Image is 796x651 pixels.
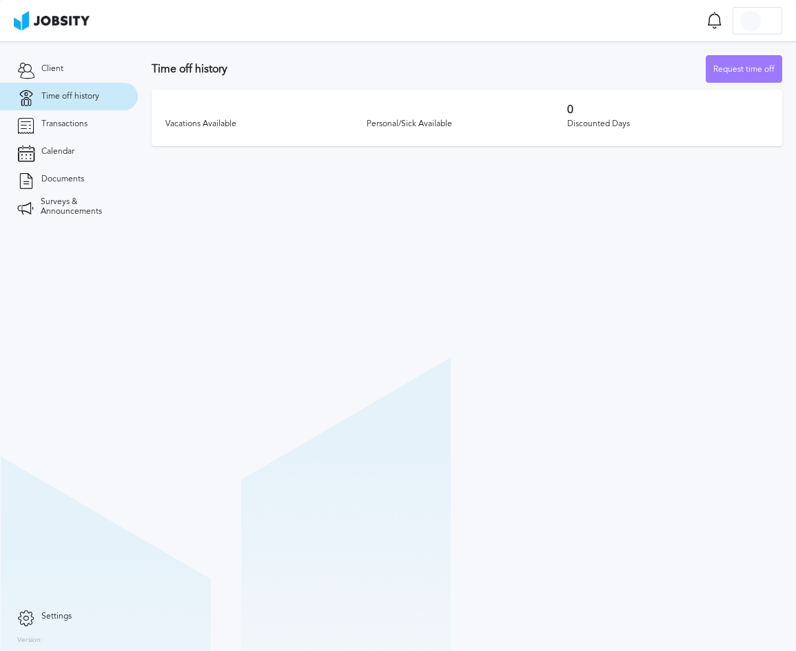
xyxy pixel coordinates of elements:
div: Vacations Available [165,119,367,129]
label: Version: [17,637,43,645]
span: Calendar [41,147,74,157]
span: Surveys & Announcements [41,197,121,217]
span: Transactions [41,119,88,129]
span: Client [41,64,63,74]
img: ab4bad089aa723f57921c736e9817d99.png [14,11,90,30]
div: Discounted Days [567,119,768,129]
button: Request time off [706,55,782,83]
div: Personal/Sick Available [367,119,568,129]
span: Time off history [41,92,99,101]
span: Documents [41,174,84,184]
h3: 0 [567,103,768,116]
h3: Time off history [152,63,706,75]
div: Request time off [706,56,782,83]
span: Settings [41,612,72,621]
